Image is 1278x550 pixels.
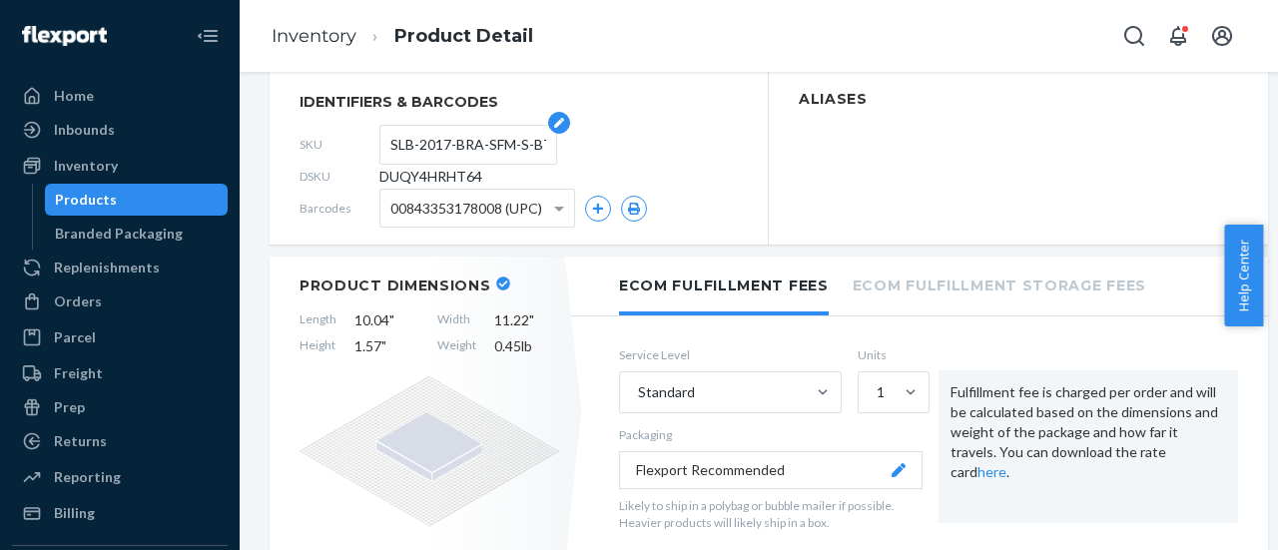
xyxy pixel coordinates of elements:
div: Standard [638,382,695,402]
div: Freight [54,363,103,383]
div: Inbounds [54,120,115,140]
li: Ecom Fulfillment Storage Fees [853,257,1146,311]
a: Inbounds [12,114,228,146]
h2: Aliases [799,92,1238,107]
div: Reporting [54,467,121,487]
span: Barcodes [300,200,379,217]
a: Reporting [12,461,228,493]
div: Products [55,190,117,210]
input: 1 [875,382,877,402]
li: Ecom Fulfillment Fees [619,257,829,315]
span: " [529,311,534,328]
span: DSKU [300,168,379,185]
h2: Product Dimensions [300,276,491,294]
a: Replenishments [12,252,228,283]
p: Packaging [619,426,923,443]
div: Billing [54,503,95,523]
span: " [381,337,386,354]
span: Width [437,310,476,330]
button: Open account menu [1202,16,1242,56]
a: here [977,463,1006,480]
button: Close Navigation [188,16,228,56]
div: Inventory [54,156,118,176]
span: DUQY4HRHT64 [379,167,482,187]
button: Open notifications [1158,16,1198,56]
input: Standard [636,382,638,402]
div: Home [54,86,94,106]
span: Length [300,310,336,330]
span: " [389,311,394,328]
span: 0.45 lb [494,336,559,356]
div: 1 [877,382,885,402]
span: SKU [300,136,379,153]
a: Billing [12,497,228,529]
img: Flexport logo [22,26,107,46]
a: Inventory [12,150,228,182]
span: 1.57 [354,336,419,356]
button: Open Search Box [1114,16,1154,56]
a: Inventory [272,25,356,47]
span: Height [300,336,336,356]
span: identifiers & barcodes [300,92,738,112]
div: Prep [54,397,85,417]
a: Parcel [12,321,228,353]
ol: breadcrumbs [256,7,549,66]
button: Flexport Recommended [619,451,923,489]
div: Branded Packaging [55,224,183,244]
span: Weight [437,336,476,356]
div: Returns [54,431,107,451]
a: Prep [12,391,228,423]
div: Fulfillment fee is charged per order and will be calculated based on the dimensions and weight of... [939,370,1238,524]
label: Service Level [619,346,842,363]
span: 00843353178008 (UPC) [390,192,542,226]
a: Freight [12,357,228,389]
span: 10.04 [354,310,419,330]
div: Parcel [54,327,96,347]
a: Home [12,80,228,112]
a: Branded Packaging [45,218,229,250]
a: Orders [12,285,228,317]
label: Units [858,346,923,363]
div: Orders [54,291,102,311]
a: Product Detail [394,25,533,47]
div: Replenishments [54,258,160,277]
a: Products [45,184,229,216]
span: 11.22 [494,310,559,330]
button: Help Center [1224,225,1263,326]
a: Returns [12,425,228,457]
p: Likely to ship in a polybag or bubble mailer if possible. Heavier products will likely ship in a ... [619,497,923,531]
